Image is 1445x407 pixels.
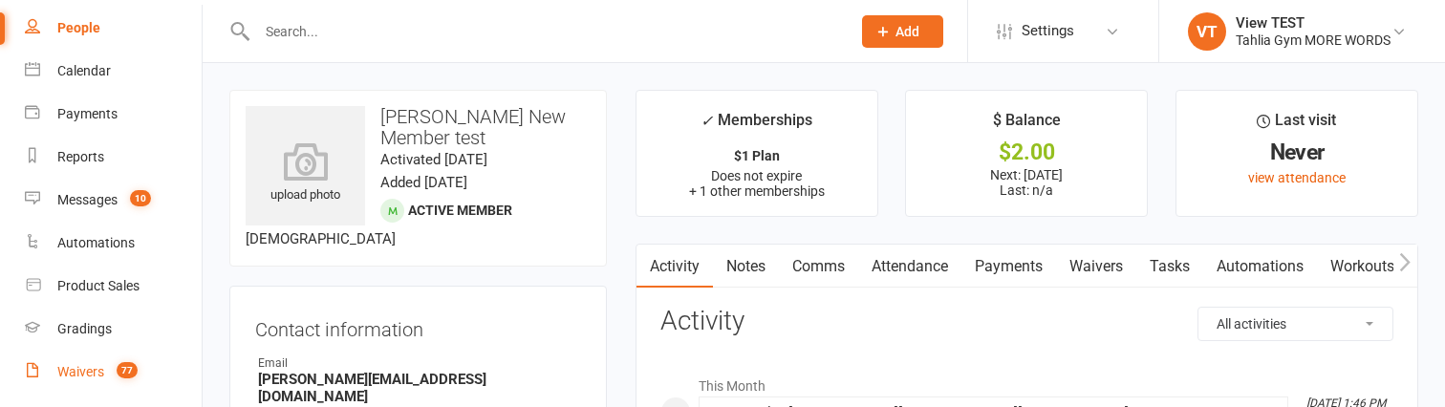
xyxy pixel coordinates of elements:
div: Last visit [1257,108,1336,142]
div: Tahlia Gym MORE WORDS [1236,32,1391,49]
div: Calendar [57,63,111,78]
div: Memberships [701,108,812,143]
a: Workouts [1317,245,1408,289]
div: Gradings [57,321,112,336]
span: Does not expire [711,168,802,183]
div: Messages [57,192,118,207]
span: + 1 other memberships [689,183,825,199]
a: Attendance [858,245,961,289]
input: Search... [251,18,837,45]
a: Calendar [25,50,202,93]
h3: Contact information [255,311,581,340]
div: VT [1188,12,1226,51]
span: Add [895,24,919,39]
div: People [57,20,100,35]
div: Waivers [57,364,104,379]
a: Tasks [1136,245,1203,289]
a: view attendance [1248,170,1346,185]
div: Payments [57,106,118,121]
strong: $1 Plan [734,148,780,163]
p: Next: [DATE] Last: n/a [923,167,1130,198]
a: Payments [25,93,202,136]
a: Activity [636,245,713,289]
span: [DEMOGRAPHIC_DATA] [246,230,396,247]
div: $2.00 [923,142,1130,162]
li: This Month [660,366,1393,396]
a: Product Sales [25,265,202,308]
time: Activated [DATE] [380,151,487,168]
a: Reports [25,136,202,179]
a: Comms [779,245,858,289]
div: Automations [57,235,135,250]
a: People [25,7,202,50]
a: Waivers [1056,245,1136,289]
a: Messages 10 [25,179,202,222]
div: $ Balance [993,108,1061,142]
i: ✓ [701,112,713,130]
a: Waivers 77 [25,351,202,394]
strong: [PERSON_NAME][EMAIL_ADDRESS][DOMAIN_NAME] [258,371,581,405]
div: upload photo [246,142,365,205]
a: Payments [961,245,1056,289]
span: Active member [408,203,512,218]
h3: [PERSON_NAME] New Member test [246,106,591,148]
div: View TEST [1236,14,1391,32]
span: 77 [117,362,138,378]
button: Add [862,15,943,48]
a: Gradings [25,308,202,351]
div: Never [1194,142,1400,162]
div: Email [258,354,581,373]
a: Notes [713,245,779,289]
div: Reports [57,149,104,164]
span: 10 [130,190,151,206]
time: Added [DATE] [380,174,467,191]
h3: Activity [660,307,1393,336]
a: Automations [25,222,202,265]
div: Product Sales [57,278,140,293]
span: Settings [1022,10,1074,53]
a: Automations [1203,245,1317,289]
